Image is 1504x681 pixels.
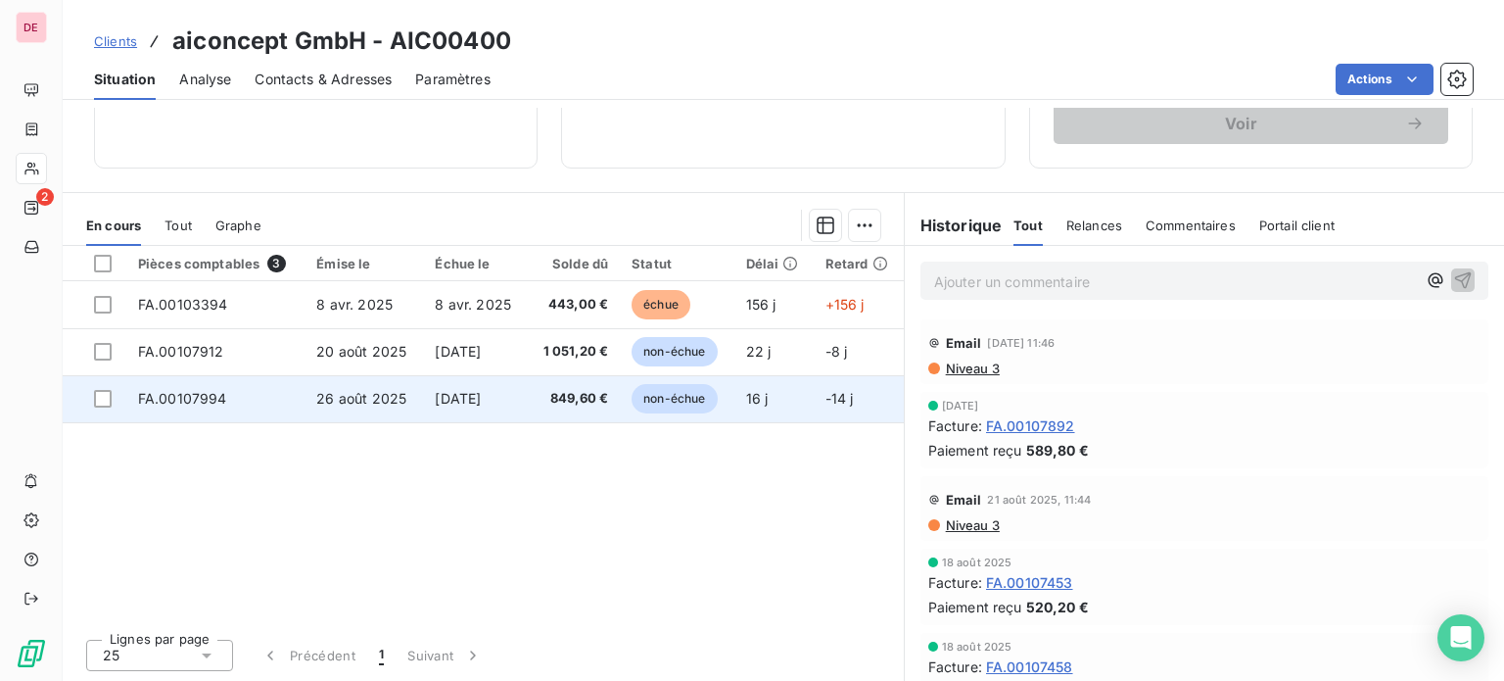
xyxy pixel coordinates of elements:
div: Open Intercom Messenger [1437,614,1484,661]
span: Clients [94,33,137,49]
button: Voir [1054,103,1448,144]
span: 589,80 € [1026,440,1089,461]
span: 18 août 2025 [942,641,1012,653]
span: +156 j [825,296,865,313]
span: Email [946,335,982,351]
div: Échue le [435,256,515,271]
span: Facture : [928,572,982,593]
span: Facture : [928,657,982,677]
span: 8 avr. 2025 [435,296,511,313]
span: 16 j [746,390,769,407]
span: FA.00103394 [138,296,228,313]
span: 20 août 2025 [316,343,406,360]
span: Paiement reçu [928,597,1022,617]
div: Retard [825,256,892,271]
span: [DATE] [435,390,481,407]
span: 2 [36,188,54,206]
span: Graphe [215,218,261,233]
div: Solde dû [540,256,609,271]
button: Suivant [396,635,494,676]
span: Facture : [928,415,982,436]
h3: aiconcept GmbH - AIC00400 [172,24,511,59]
span: FA.00107892 [986,415,1075,436]
span: 443,00 € [540,295,609,315]
span: En cours [86,218,141,233]
span: [DATE] 11:46 [987,337,1055,349]
span: 520,20 € [1026,597,1089,617]
span: échue [632,290,690,319]
span: FA.00107453 [986,572,1073,593]
span: Relances [1066,218,1122,233]
span: Niveau 3 [944,517,1000,533]
span: -8 j [825,343,848,360]
div: Émise le [316,256,411,271]
span: Analyse [179,70,231,89]
button: Actions [1336,64,1433,95]
span: 1 051,20 € [540,342,609,362]
img: Logo LeanPay [16,638,47,669]
span: Paramètres [415,70,491,89]
span: non-échue [632,384,717,413]
span: 849,60 € [540,389,609,409]
span: Paiement reçu [928,440,1022,461]
span: 21 août 2025, 11:44 [987,494,1091,506]
span: Tout [1013,218,1043,233]
span: 3 [267,255,285,272]
span: Commentaires [1146,218,1236,233]
span: Contacts & Adresses [255,70,392,89]
span: non-échue [632,337,717,366]
a: Clients [94,31,137,51]
span: Voir [1077,116,1405,131]
span: [DATE] [435,343,481,360]
span: Email [946,492,982,508]
span: 1 [379,646,384,665]
span: Situation [94,70,156,89]
span: [DATE] [942,400,979,412]
div: Pièces comptables [138,255,294,272]
span: 22 j [746,343,772,360]
button: Précédent [249,635,367,676]
span: 18 août 2025 [942,557,1012,568]
span: FA.00107458 [986,657,1073,677]
h6: Historique [905,214,1003,237]
div: Statut [632,256,722,271]
span: 25 [103,646,119,665]
span: 156 j [746,296,776,313]
span: FA.00107912 [138,343,224,360]
span: -14 j [825,390,854,407]
span: 8 avr. 2025 [316,296,393,313]
div: DE [16,12,47,43]
span: Niveau 3 [944,361,1000,376]
span: Tout [164,218,192,233]
div: Délai [746,256,802,271]
span: Portail client [1259,218,1335,233]
span: FA.00107994 [138,390,227,407]
span: 26 août 2025 [316,390,406,407]
button: 1 [367,635,396,676]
